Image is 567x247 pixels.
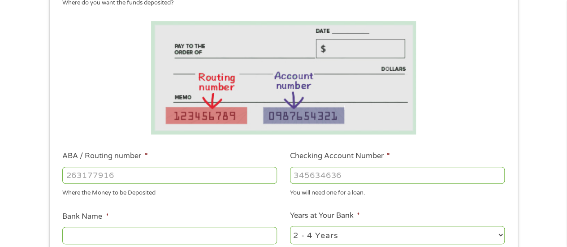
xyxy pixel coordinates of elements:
[151,21,416,134] img: Routing number location
[62,212,108,221] label: Bank Name
[290,152,390,161] label: Checking Account Number
[290,167,505,184] input: 345634636
[62,167,277,184] input: 263177916
[62,152,147,161] label: ABA / Routing number
[290,186,505,198] div: You will need one for a loan.
[62,186,277,198] div: Where the Money to be Deposited
[290,211,360,221] label: Years at Your Bank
